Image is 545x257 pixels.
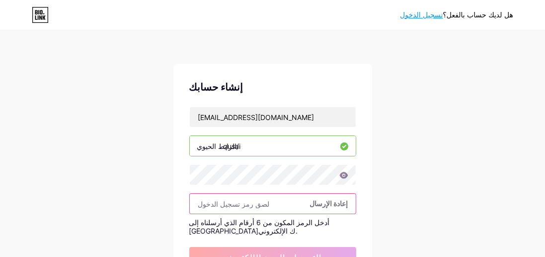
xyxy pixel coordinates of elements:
font: إنشاء حسابك [189,81,243,93]
a: تسجيل الدخول [400,11,443,19]
input: لصق رمز تسجيل الدخول [190,194,356,214]
font: أدخل الرمز المكون من 6 أرقام الذي أرسلناه إلى [GEOGRAPHIC_DATA]ك الإلكتروني. [189,218,330,235]
font: الرابط الحيوي/ [197,142,239,150]
input: بريد إلكتروني [190,107,356,127]
font: هل لديك حساب بالفعل؟ [443,11,513,19]
input: اسم المستخدم [190,136,356,156]
font: إعادة الإرسال [310,199,348,208]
